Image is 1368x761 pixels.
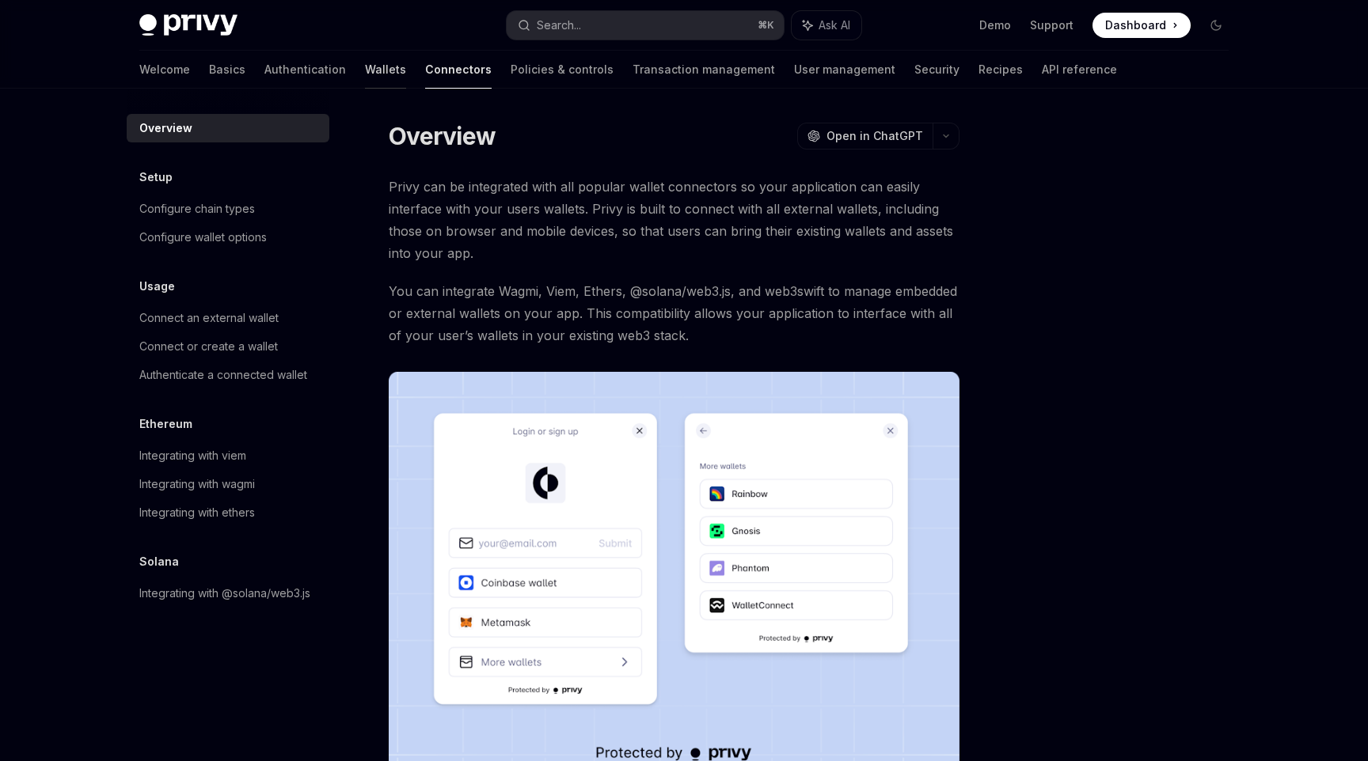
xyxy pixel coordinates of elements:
a: Integrating with ethers [127,498,329,527]
span: Dashboard [1105,17,1166,33]
span: Privy can be integrated with all popular wallet connectors so your application can easily interfa... [389,176,959,264]
div: Integrating with ethers [139,503,255,522]
a: Connectors [425,51,492,89]
span: You can integrate Wagmi, Viem, Ethers, @solana/web3.js, and web3swift to manage embedded or exter... [389,280,959,346]
a: Configure chain types [127,195,329,223]
div: Integrating with @solana/web3.js [139,584,310,603]
h5: Solana [139,552,179,571]
h5: Setup [139,168,173,187]
a: Integrating with @solana/web3.js [127,579,329,608]
img: dark logo [139,14,237,36]
h5: Ethereum [139,415,192,434]
div: Authenticate a connected wallet [139,365,307,384]
div: Integrating with viem [139,446,246,465]
a: Wallets [365,51,406,89]
button: Toggle dark mode [1203,13,1229,38]
button: Search...⌘K [507,11,784,40]
a: Connect or create a wallet [127,332,329,361]
a: Basics [209,51,245,89]
a: Overview [127,114,329,142]
a: Integrating with wagmi [127,470,329,498]
div: Connect an external wallet [139,309,279,327]
a: User management [794,51,895,89]
button: Open in ChatGPT [797,123,933,150]
div: Configure wallet options [139,228,267,247]
div: Search... [537,16,581,35]
a: Authenticate a connected wallet [127,361,329,389]
button: Ask AI [792,11,861,40]
div: Connect or create a wallet [139,337,278,356]
span: Ask AI [819,17,850,33]
div: Configure chain types [139,199,255,218]
a: Authentication [264,51,346,89]
a: Connect an external wallet [127,304,329,332]
a: Dashboard [1092,13,1191,38]
a: Recipes [978,51,1023,89]
a: Demo [979,17,1011,33]
span: Open in ChatGPT [826,128,923,144]
a: API reference [1042,51,1117,89]
h1: Overview [389,122,496,150]
div: Integrating with wagmi [139,475,255,494]
a: Support [1030,17,1073,33]
div: Overview [139,119,192,138]
h5: Usage [139,277,175,296]
a: Policies & controls [511,51,614,89]
a: Transaction management [633,51,775,89]
a: Integrating with viem [127,441,329,470]
span: ⌘ K [758,19,774,32]
a: Configure wallet options [127,223,329,252]
a: Welcome [139,51,190,89]
a: Security [914,51,959,89]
